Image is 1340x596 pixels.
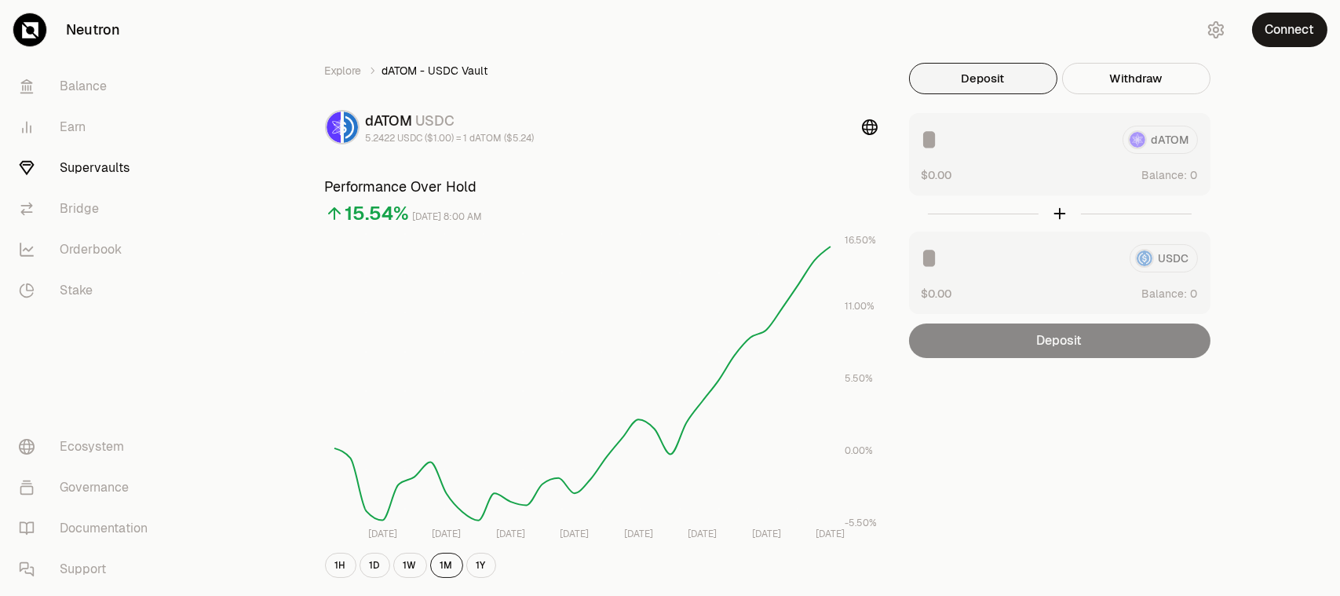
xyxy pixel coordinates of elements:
a: Governance [6,467,170,508]
button: 1W [393,553,427,578]
button: Deposit [909,63,1057,94]
button: Connect [1252,13,1327,47]
tspan: [DATE] [623,528,652,541]
tspan: 16.50% [845,234,876,247]
button: 1M [430,553,463,578]
a: Ecosystem [6,426,170,467]
a: Earn [6,107,170,148]
tspan: [DATE] [560,528,589,541]
img: dATOM Logo [327,112,341,143]
tspan: 5.50% [845,372,873,385]
tspan: 11.00% [845,300,874,313]
div: [DATE] 8:00 AM [413,208,483,226]
tspan: [DATE] [367,528,396,541]
tspan: [DATE] [816,528,845,541]
span: dATOM - USDC Vault [382,63,488,79]
div: 5.2422 USDC ($1.00) = 1 dATOM ($5.24) [366,132,535,144]
a: Support [6,549,170,590]
button: 1Y [466,553,496,578]
div: 15.54% [345,201,410,226]
tspan: [DATE] [432,528,461,541]
tspan: 0.00% [845,444,873,457]
tspan: [DATE] [495,528,524,541]
a: Orderbook [6,229,170,270]
button: $0.00 [922,285,952,302]
button: 1D [360,553,390,578]
tspan: [DATE] [751,528,780,541]
button: 1H [325,553,356,578]
tspan: -5.50% [845,517,877,529]
tspan: [DATE] [688,528,717,541]
button: Withdraw [1062,63,1210,94]
nav: breadcrumb [325,63,878,79]
button: $0.00 [922,166,952,183]
a: Supervaults [6,148,170,188]
a: Documentation [6,508,170,549]
a: Balance [6,66,170,107]
a: Stake [6,270,170,311]
h3: Performance Over Hold [325,176,878,198]
div: dATOM [366,110,535,132]
span: Balance: [1142,286,1188,302]
span: USDC [416,112,455,130]
a: Explore [325,63,362,79]
img: USDC Logo [344,112,358,143]
a: Bridge [6,188,170,229]
span: Balance: [1142,167,1188,183]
